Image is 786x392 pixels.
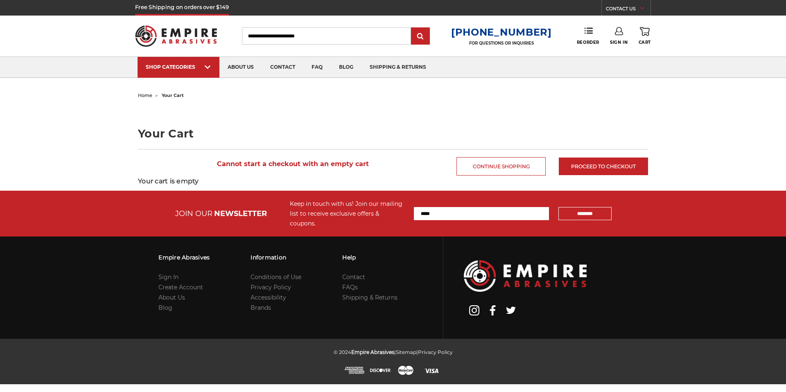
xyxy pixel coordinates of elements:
a: Blog [158,304,172,311]
a: Brands [251,304,271,311]
a: CONTACT US [606,4,650,16]
a: Proceed to checkout [559,158,648,175]
h3: Your cart is empty [138,176,648,186]
a: Cart [639,27,651,45]
div: Keep in touch with us! Join our mailing list to receive exclusive offers & coupons. [290,199,406,228]
p: FOR QUESTIONS OR INQUIRIES [451,41,552,46]
a: About Us [158,294,185,301]
a: Accessibility [251,294,286,301]
h3: Information [251,249,301,266]
a: blog [331,57,361,78]
a: Sign In [158,273,178,281]
a: Reorder [577,27,599,45]
span: your cart [162,92,184,98]
a: [PHONE_NUMBER] [451,26,552,38]
div: SHOP CATEGORIES [146,64,211,70]
span: Reorder [577,40,599,45]
a: home [138,92,152,98]
img: Empire Abrasives [135,20,217,52]
a: Privacy Policy [251,284,291,291]
span: Cannot start a checkout with an empty cart [138,156,448,172]
a: Conditions of Use [251,273,301,281]
span: Cart [639,40,651,45]
h3: Help [342,249,398,266]
img: Empire Abrasives Logo Image [464,260,587,292]
a: Continue Shopping [456,157,546,176]
a: about us [219,57,262,78]
h3: Empire Abrasives [158,249,210,266]
a: shipping & returns [361,57,434,78]
span: Empire Abrasives [351,349,394,355]
input: Submit [412,28,429,45]
p: © 2024 | | [334,347,453,357]
a: Privacy Policy [418,349,453,355]
a: Contact [342,273,365,281]
a: Create Account [158,284,203,291]
span: Sign In [610,40,628,45]
h1: Your Cart [138,128,648,139]
span: JOIN OUR [175,209,212,218]
a: faq [303,57,331,78]
a: FAQs [342,284,358,291]
a: Sitemap [396,349,416,355]
a: Shipping & Returns [342,294,398,301]
span: NEWSLETTER [214,209,267,218]
a: contact [262,57,303,78]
